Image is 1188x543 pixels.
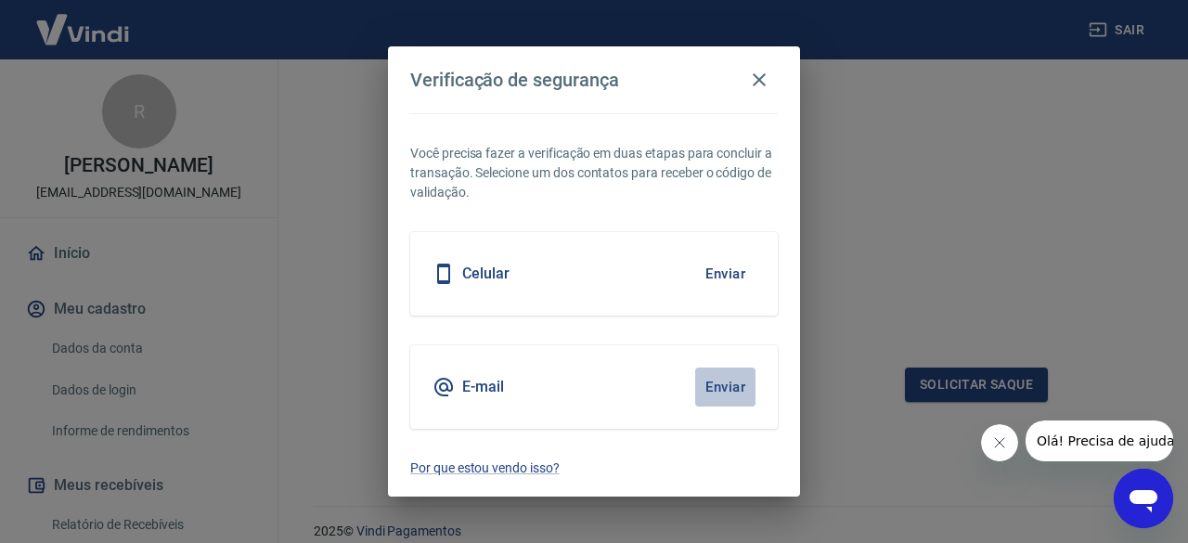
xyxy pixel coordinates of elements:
[1026,420,1173,461] iframe: Message from company
[1114,469,1173,528] iframe: Button to launch messaging window
[695,254,755,293] button: Enviar
[410,69,619,91] h4: Verificação de segurança
[462,378,504,396] h5: E-mail
[981,424,1018,461] iframe: Close message
[11,13,156,28] span: Olá! Precisa de ajuda?
[695,368,755,407] button: Enviar
[462,265,510,283] h5: Celular
[410,144,778,202] p: Você precisa fazer a verificação em duas etapas para concluir a transação. Selecione um dos conta...
[410,459,778,478] a: Por que estou vendo isso?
